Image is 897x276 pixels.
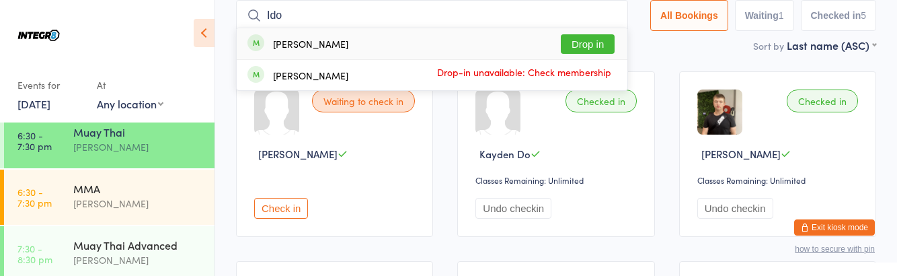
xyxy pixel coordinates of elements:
span: Kayden Do [479,147,531,161]
time: 7:30 - 8:30 pm [17,243,52,265]
div: Muay Thai Advanced [73,238,203,252]
div: [PERSON_NAME] [73,252,203,268]
time: 6:30 - 7:30 pm [17,130,52,151]
button: Undo checkin [475,198,551,219]
div: Muay Thai [73,125,203,139]
div: 1 [779,10,784,21]
div: Any location [97,96,163,111]
span: [PERSON_NAME] [258,147,338,161]
button: Undo checkin [697,198,773,219]
img: image1702536442.png [697,90,742,135]
div: Events for [17,74,83,96]
time: 6:30 - 7:30 pm [17,186,52,208]
a: 6:30 -7:30 pmMuay Thai[PERSON_NAME] [4,113,214,168]
div: Classes Remaining: Unlimited [697,174,862,186]
div: MMA [73,181,203,196]
div: Checked in [787,90,858,112]
button: Check in [254,198,308,219]
div: 5 [861,10,866,21]
a: 6:30 -7:30 pmMMA[PERSON_NAME] [4,170,214,225]
div: [PERSON_NAME] [273,70,348,81]
div: [PERSON_NAME] [73,139,203,155]
div: [PERSON_NAME] [73,196,203,211]
div: [PERSON_NAME] [273,38,348,49]
div: Checked in [565,90,637,112]
span: Drop-in unavailable: Check membership [433,62,615,82]
div: Classes Remaining: Unlimited [475,174,640,186]
button: Drop in [561,34,615,54]
img: Integr8 Bentleigh [13,10,64,61]
span: [PERSON_NAME] [701,147,781,161]
div: Last name (ASC) [787,38,876,53]
div: At [97,74,163,96]
label: Sort by [753,39,784,53]
a: [DATE] [17,96,50,111]
button: Exit kiosk mode [794,219,875,236]
button: how to secure with pin [795,244,875,254]
div: Waiting to check in [312,90,415,112]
